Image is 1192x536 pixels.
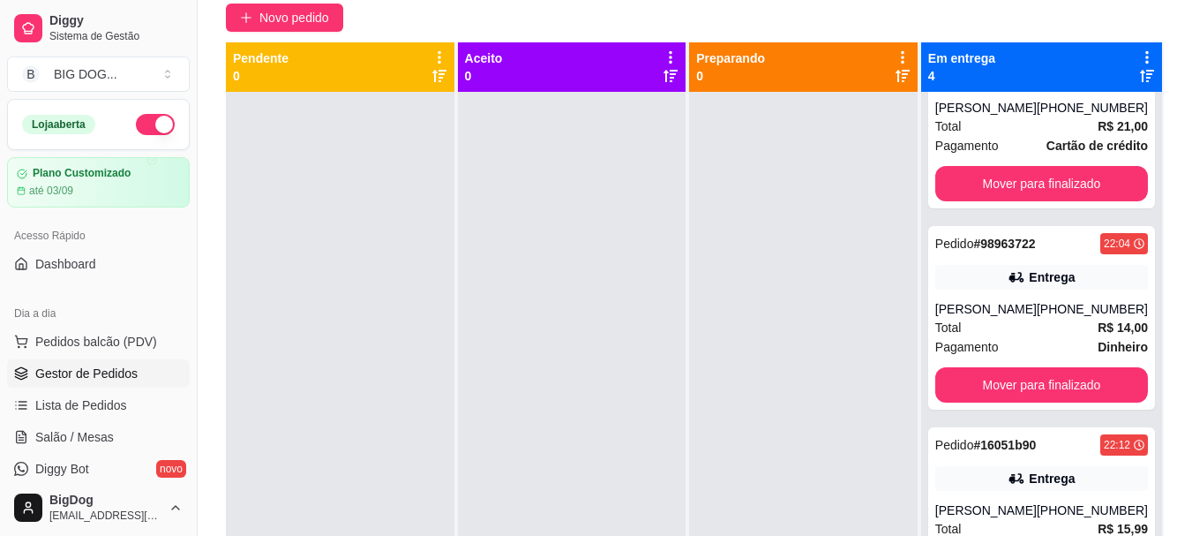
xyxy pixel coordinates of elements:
[7,7,190,49] a: DiggySistema de Gestão
[136,114,175,135] button: Alterar Status
[935,117,962,136] span: Total
[935,99,1037,117] div: [PERSON_NAME]
[35,333,157,351] span: Pedidos balcão (PDV)
[49,13,183,29] span: Diggy
[35,460,89,478] span: Diggy Bot
[49,493,161,509] span: BigDog
[1046,139,1148,153] strong: Cartão de crédito
[35,396,127,414] span: Lista de Pedidos
[259,8,329,27] span: Novo pedido
[240,11,252,24] span: plus
[935,318,962,337] span: Total
[7,157,190,208] a: Plano Customizadoaté 03/09
[696,67,765,85] p: 0
[935,166,1148,201] button: Mover para finalizado
[935,502,1037,519] div: [PERSON_NAME]
[1037,300,1148,318] div: [PHONE_NUMBER]
[226,4,343,32] button: Novo pedido
[1104,438,1130,452] div: 22:12
[696,49,765,67] p: Preparando
[35,428,114,446] span: Salão / Mesas
[7,359,190,388] a: Gestor de Pedidos
[7,455,190,483] a: Diggy Botnovo
[465,49,503,67] p: Aceito
[935,337,999,357] span: Pagamento
[1029,268,1075,286] div: Entrega
[29,184,73,198] article: até 03/09
[1104,237,1130,251] div: 22:04
[1037,99,1148,117] div: [PHONE_NUMBER]
[1098,119,1148,133] strong: R$ 21,00
[7,299,190,328] div: Dia a dia
[928,67,995,85] p: 4
[1037,502,1148,519] div: [PHONE_NUMBER]
[233,67,289,85] p: 0
[973,237,1035,251] strong: # 98963722
[7,487,190,529] button: BigDog[EMAIL_ADDRESS][DOMAIN_NAME]
[465,67,503,85] p: 0
[935,367,1148,403] button: Mover para finalizado
[928,49,995,67] p: Em entrega
[7,391,190,419] a: Lista de Pedidos
[935,136,999,155] span: Pagamento
[54,65,117,83] div: BIG DOG ...
[7,423,190,451] a: Salão / Mesas
[35,255,96,273] span: Dashboard
[49,509,161,523] span: [EMAIL_ADDRESS][DOMAIN_NAME]
[35,365,138,382] span: Gestor de Pedidos
[935,237,974,251] span: Pedido
[1098,522,1148,536] strong: R$ 15,99
[22,115,95,134] div: Loja aberta
[1098,321,1148,335] strong: R$ 14,00
[935,438,974,452] span: Pedido
[935,300,1037,318] div: [PERSON_NAME]
[7,250,190,278] a: Dashboard
[49,29,183,43] span: Sistema de Gestão
[1029,470,1075,487] div: Entrega
[973,438,1036,452] strong: # 16051b90
[7,222,190,250] div: Acesso Rápido
[22,65,40,83] span: B
[33,167,131,180] article: Plano Customizado
[7,57,190,92] button: Select a team
[7,328,190,356] button: Pedidos balcão (PDV)
[233,49,289,67] p: Pendente
[1098,340,1148,354] strong: Dinheiro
